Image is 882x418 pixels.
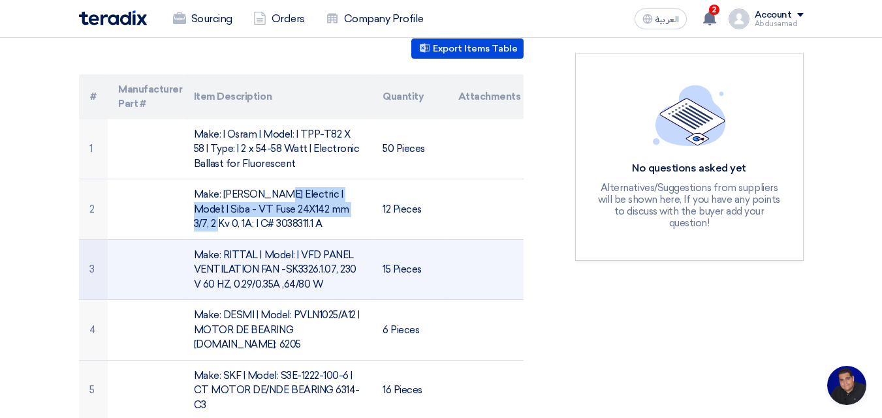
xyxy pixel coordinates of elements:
[635,8,687,29] button: العربية
[183,179,372,240] td: Make: [PERSON_NAME] Electric | Model: | Siba - VT Fuse 24X142 mm 3/7, 2 Kv 0, 1A; I C# 3038311.1 A
[755,20,804,27] div: Abdusamad
[653,85,726,146] img: empty_state_list.svg
[411,38,524,59] button: Export Items Table
[372,74,448,119] th: Quantity
[108,74,183,119] th: Manufacturer Part #
[372,239,448,300] td: 15 Pieces
[729,8,749,29] img: profile_test.png
[183,300,372,361] td: Make: DESMI | Model: PVLN1025/A12 | MOTOR DE BEARING [DOMAIN_NAME]: 6205
[827,366,866,405] div: Open chat
[183,74,372,119] th: Item Description
[163,5,243,33] a: Sourcing
[79,74,108,119] th: #
[183,239,372,300] td: Make: RITTAL | Model: | VFD PANEL VENTILATION FAN -SK3326.1.07, 230 V 60 HZ, 0.29/0.35A ,64/80 W
[755,10,792,21] div: Account
[372,179,448,240] td: 12 Pieces
[448,74,524,119] th: Attachments
[655,15,679,24] span: العربية
[372,119,448,179] td: 50 Pieces
[594,182,785,229] div: Alternatives/Suggestions from suppliers will be shown here, If you have any points to discuss wit...
[372,300,448,361] td: 6 Pieces
[709,5,719,15] span: 2
[79,239,108,300] td: 3
[79,179,108,240] td: 2
[79,119,108,179] td: 1
[594,162,785,175] div: No questions asked yet
[79,300,108,361] td: 4
[79,10,147,25] img: Teradix logo
[243,5,315,33] a: Orders
[183,119,372,179] td: Make: | Osram | Model: | TPP-T82 X 58 | Type: | 2 x 54-58 Watt | Electronic Ballast for Fluorescent
[315,5,434,33] a: Company Profile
